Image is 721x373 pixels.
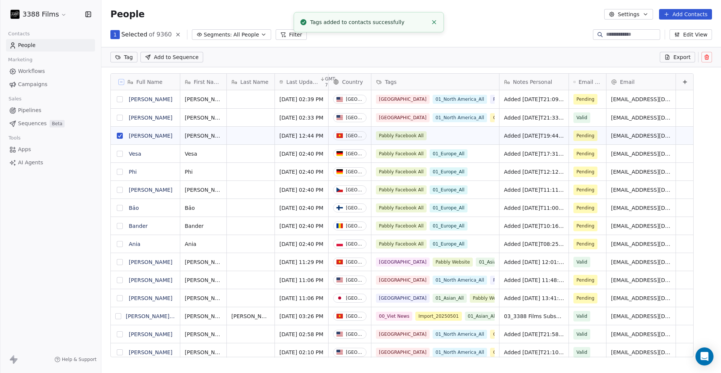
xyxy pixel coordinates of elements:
[606,74,676,90] div: Email
[576,222,594,230] span: Pending
[376,149,427,158] span: Pabbly Facebook All
[342,78,363,86] span: Country
[490,330,550,339] span: Google Contacts Import
[576,294,594,302] span: Pending
[490,276,542,285] span: Pabbly Facebook US
[433,113,487,122] span: 01_North America_All
[185,294,222,302] span: [PERSON_NAME]
[346,97,363,102] div: [GEOGRAPHIC_DATA]
[490,113,550,122] span: Google Contacts Import
[204,31,232,39] span: Segments:
[611,168,671,176] span: [EMAIL_ADDRESS][DOMAIN_NAME]
[276,29,307,40] button: Filter
[18,80,47,88] span: Campaigns
[111,74,180,90] div: Full Name
[185,258,222,266] span: [PERSON_NAME]
[185,331,222,338] span: [PERSON_NAME]
[576,312,587,320] span: Valid
[611,186,671,194] span: [EMAIL_ADDRESS][DOMAIN_NAME]
[279,276,324,284] span: [DATE] 11:06 PM
[504,349,564,356] span: Added [DATE]T21:10:23+0000 via Pabbly Connect, Location Country: [GEOGRAPHIC_DATA], Facebook Lead...
[673,53,691,61] span: Export
[376,185,427,194] span: Pabbly Facebook All
[346,296,363,301] div: [GEOGRAPHIC_DATA]
[279,204,324,212] span: [DATE] 02:40 PM
[433,276,487,285] span: 01_North America_All
[430,149,468,158] span: 01_Europe_All
[430,240,468,249] span: 01_Europe_All
[611,114,671,121] span: [EMAIL_ADDRESS][DOMAIN_NAME]
[346,259,363,265] div: [GEOGRAPHIC_DATA]
[136,78,163,86] span: Full Name
[185,96,222,103] span: [PERSON_NAME]
[279,258,324,266] span: [DATE] 11:29 PM
[121,30,147,39] span: Selected
[18,146,31,153] span: Apps
[376,95,430,104] span: [GEOGRAPHIC_DATA]
[18,41,36,49] span: People
[279,222,324,230] span: [DATE] 02:40 PM
[129,349,172,355] a: [PERSON_NAME]
[329,74,371,90] div: Country
[695,347,713,365] div: Open Intercom Messenger
[50,120,65,127] span: Beta
[476,258,510,267] span: 01_Asian_All
[346,241,363,247] div: [GEOGRAPHIC_DATA]
[325,76,338,88] span: GMT-7
[371,74,499,90] div: Tags
[611,222,671,230] span: [EMAIL_ADDRESS][DOMAIN_NAME]
[185,312,222,320] span: [PERSON_NAME]
[129,96,172,102] a: [PERSON_NAME]
[129,169,137,175] a: Phi
[576,186,594,194] span: Pending
[660,52,695,62] button: Export
[470,294,510,303] span: Pabbly Website
[576,349,587,356] span: Valid
[576,276,594,284] span: Pending
[376,113,430,122] span: [GEOGRAPHIC_DATA]
[346,332,363,337] div: [GEOGRAPHIC_DATA]
[129,187,172,193] a: [PERSON_NAME]
[433,330,487,339] span: 01_North America_All
[430,221,468,230] span: 01_Europe_All
[110,52,137,62] button: Tag
[611,349,671,356] span: [EMAIL_ADDRESS][DOMAIN_NAME]
[129,133,172,139] a: [PERSON_NAME]
[611,150,671,158] span: [EMAIL_ADDRESS][DOMAIN_NAME]
[279,96,324,103] span: [DATE] 02:39 PM
[504,258,564,266] span: Added [DATE] 12:01:49 via Pabbly Connect, Location Country: [GEOGRAPHIC_DATA], 3388 Films Subscri...
[154,53,199,61] span: Add to Sequence
[231,312,270,320] span: [PERSON_NAME]
[126,313,215,319] a: [PERSON_NAME] [PERSON_NAME]
[279,312,324,320] span: [DATE] 03:26 PM
[504,150,564,158] span: Added [DATE]T17:31:57+0000 via Pabbly Connect, Location Country: DE, Facebook Leads Form.
[499,74,569,90] div: Notes Personal
[346,277,363,283] div: [GEOGRAPHIC_DATA]
[490,95,542,104] span: Pabbly Facebook US
[376,312,412,321] span: 00_Viet News
[286,78,318,86] span: Last Updated Date
[346,133,363,138] div: [GEOGRAPHIC_DATA]
[576,150,594,158] span: Pending
[376,131,427,140] span: Pabbly Facebook All
[611,96,671,103] span: [EMAIL_ADDRESS][DOMAIN_NAME]
[611,240,671,248] span: [EMAIL_ADDRESS][DOMAIN_NAME]
[18,159,43,167] span: AI Agents
[611,312,671,320] span: [EMAIL_ADDRESS][DOMAIN_NAME]
[310,18,428,26] div: Tags added to contacts successfully
[376,240,427,249] span: Pabbly Facebook All
[513,78,552,86] span: Notes Personal
[376,203,427,212] span: Pabbly Facebook All
[23,9,59,19] span: 3388 Films
[376,276,430,285] span: [GEOGRAPHIC_DATA]
[430,203,468,212] span: 01_Europe_All
[6,65,95,77] a: Workflows
[569,74,606,90] div: Email Verification Status
[129,223,148,229] a: Bander
[504,331,564,338] span: Added [DATE]T21:58:27+0000 via Pabbly Connect, Location Country: [GEOGRAPHIC_DATA], Facebook Lead...
[110,9,145,20] span: People
[429,17,439,27] button: Close toast
[504,186,564,194] span: Added [DATE]T11:11:21+0000 via Pabbly Connect, Location Country: [GEOGRAPHIC_DATA], Facebook Lead...
[611,132,671,139] span: [EMAIL_ADDRESS][DOMAIN_NAME]
[346,350,363,355] div: [GEOGRAPHIC_DATA]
